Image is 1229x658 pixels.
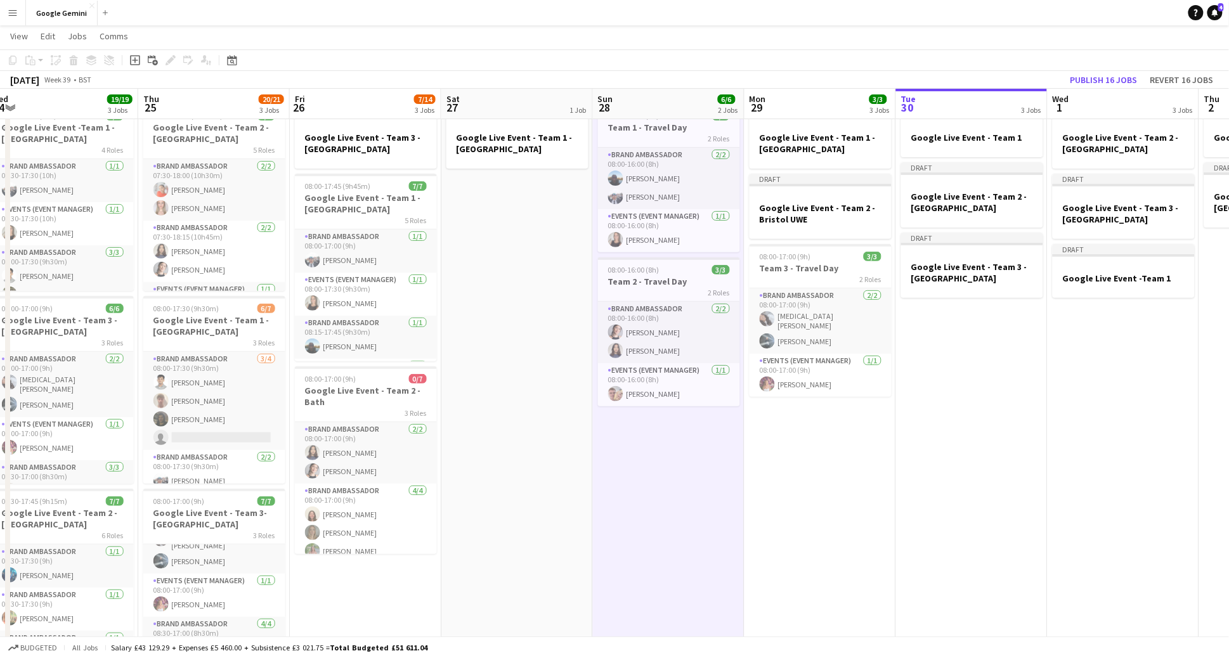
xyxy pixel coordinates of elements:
div: 2 Jobs [719,105,738,115]
span: All jobs [70,643,100,652]
app-card-role: Events (Event Manager)1/1 [143,282,285,325]
div: 3 Jobs [415,105,435,115]
span: 25 [141,100,159,115]
a: Edit [36,28,60,44]
span: 0/7 [409,374,427,384]
span: 3/3 [869,94,887,104]
div: DraftGoogle Live Event - Team 1 [901,103,1043,157]
span: 28 [596,100,613,115]
div: Draft [901,162,1043,172]
button: Budgeted [6,641,59,655]
h3: Google Live Event - Team 2 - [GEOGRAPHIC_DATA] [1053,132,1195,155]
app-job-card: DraftGoogle Live Event - Team 3 - [GEOGRAPHIC_DATA] [1053,174,1195,239]
span: 26 [293,100,305,115]
span: 30 [899,100,916,115]
app-card-role: Brand Ambassador3/408:00-17:30 (9h30m)[PERSON_NAME][PERSON_NAME][PERSON_NAME] [143,352,285,450]
app-card-role: Brand Ambassador2/208:00-16:00 (8h)[PERSON_NAME][PERSON_NAME] [598,302,740,363]
div: 3 Jobs [1022,105,1041,115]
span: 5 Roles [254,145,275,155]
span: 1 [1051,100,1069,115]
span: 08:00-17:30 (9h30m) [153,304,219,313]
span: 08:30-17:45 (9h15m) [2,496,68,506]
span: Week 39 [42,75,74,84]
div: 08:00-16:00 (8h)3/3Team 2 - Travel Day2 RolesBrand Ambassador2/208:00-16:00 (8h)[PERSON_NAME][PER... [598,257,740,406]
app-job-card: 08:00-17:00 (9h)3/3Team 3 - Travel Day2 RolesBrand Ambassador2/208:00-17:00 (9h)[MEDICAL_DATA][PE... [750,244,892,397]
app-card-role: Events (Event Manager)1/108:00-17:00 (9h)[PERSON_NAME] [143,574,285,617]
app-job-card: DraftGoogle Live Event - Team 3 - [GEOGRAPHIC_DATA] [295,103,437,169]
span: View [10,30,28,42]
span: Comms [100,30,128,42]
div: 3 Jobs [259,105,283,115]
h3: Google Live Event - Team 2 - Bristol UWE [750,202,892,225]
button: Publish 16 jobs [1065,72,1143,88]
app-job-card: 07:30-18:15 (10h45m)7/7Google Live Event - Team 2 - [GEOGRAPHIC_DATA]5 RolesBrand Ambassador2/207... [143,103,285,291]
span: 3 Roles [254,338,275,347]
div: Draft [901,233,1043,243]
app-job-card: 08:00-17:30 (9h30m)6/7Google Live Event - Team 1 - [GEOGRAPHIC_DATA]3 RolesBrand Ambassador3/408:... [143,296,285,484]
div: 3 Jobs [108,105,132,115]
h3: Google Live Event - Team 1 [901,132,1043,143]
app-card-role: Brand Ambassador4/408:00-17:00 (9h)[PERSON_NAME][PERSON_NAME][PERSON_NAME] [295,484,437,582]
app-job-card: 08:00-17:45 (9h45m)7/7Google Live Event - Team 1 - [GEOGRAPHIC_DATA]5 RolesBrand Ambassador1/108:... [295,174,437,361]
span: Sat [446,93,460,105]
span: 08:00-17:00 (9h) [305,374,356,384]
span: 19/19 [107,94,133,104]
span: 7/7 [257,496,275,506]
app-job-card: 08:00-16:00 (8h)3/3Team 1 - Travel Day2 RolesBrand Ambassador2/208:00-16:00 (8h)[PERSON_NAME][PER... [598,103,740,252]
h3: Google Live Event - Team 1 - [GEOGRAPHIC_DATA] [750,132,892,155]
span: 7/7 [409,181,427,191]
span: 7/7 [106,496,124,506]
div: Draft [1053,244,1195,254]
h3: Google Live Event - Team 3 - [GEOGRAPHIC_DATA] [1053,202,1195,225]
h3: Google Live Event - Team 1 - [GEOGRAPHIC_DATA] [295,192,437,215]
h3: Team 2 - Travel Day [598,276,740,287]
span: 2 Roles [708,134,730,143]
h3: Google Live Event - Team 1 - [GEOGRAPHIC_DATA] [143,314,285,337]
span: 3 Roles [254,531,275,540]
app-card-role: Brand Ambassador2/207:30-18:00 (10h30m)[PERSON_NAME][PERSON_NAME] [143,159,285,221]
div: BST [79,75,91,84]
span: 20/21 [259,94,284,104]
span: 3 Roles [405,408,427,418]
app-card-role: Events (Event Manager)1/108:00-17:30 (9h30m)[PERSON_NAME] [295,273,437,316]
span: 08:00-16:00 (8h) [608,265,660,274]
span: 7/14 [414,94,436,104]
a: 4 [1207,5,1223,20]
app-card-role: Brand Ambassador2/207:30-18:15 (10h45m)[PERSON_NAME][PERSON_NAME] [143,221,285,282]
div: Salary £43 129.29 + Expenses £5 460.00 + Subsistence £3 021.75 = [111,643,427,652]
div: [DATE] [10,74,39,86]
span: 6 Roles [102,531,124,540]
app-job-card: DraftGoogle Live Event - Team 1 - [GEOGRAPHIC_DATA] [446,103,588,169]
app-card-role: Brand Ambassador2/208:00-17:00 (9h)[PERSON_NAME][PERSON_NAME] [295,422,437,484]
app-card-role: Brand Ambassador1/1 [295,359,437,402]
app-job-card: DraftGoogle Live Event - Team 3 - [GEOGRAPHIC_DATA] [901,233,1043,298]
span: 3/3 [712,265,730,274]
app-job-card: DraftGoogle Live Event -Team 1 [1053,244,1195,298]
span: 6/7 [257,304,275,313]
app-job-card: DraftGoogle Live Event - Team 1 - [GEOGRAPHIC_DATA] [750,103,892,169]
div: 08:00-17:00 (9h)0/7Google Live Event - Team 2 - Bath3 RolesBrand Ambassador2/208:00-17:00 (9h)[PE... [295,366,437,554]
app-card-role: Brand Ambassador2/208:00-16:00 (8h)[PERSON_NAME][PERSON_NAME] [598,148,740,209]
span: Sun [598,93,613,105]
span: Edit [41,30,55,42]
span: 08:00-17:00 (9h) [760,252,811,261]
span: 6/6 [106,304,124,313]
span: 5 Roles [405,216,427,225]
a: Jobs [63,28,92,44]
span: Wed [1053,93,1069,105]
span: Tue [901,93,916,105]
div: 3 Jobs [1173,105,1193,115]
span: 29 [748,100,766,115]
span: 08:00-17:45 (9h45m) [305,181,371,191]
div: DraftGoogle Live Event - Team 2 - [GEOGRAPHIC_DATA] [1053,103,1195,169]
span: 4 Roles [102,145,124,155]
span: 4 [1218,3,1224,11]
